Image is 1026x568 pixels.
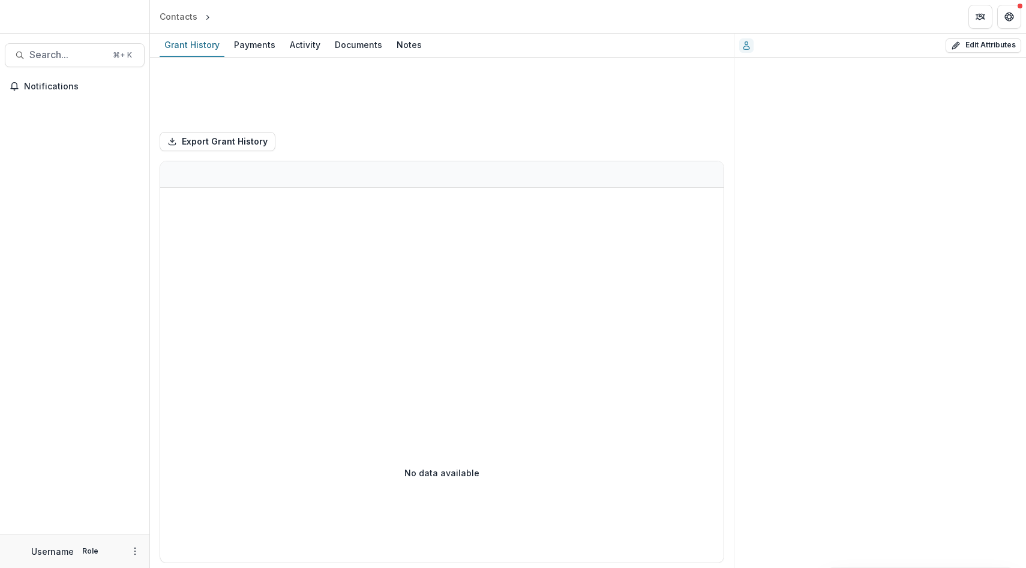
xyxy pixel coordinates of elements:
[392,36,427,53] div: Notes
[155,8,202,25] a: Contacts
[128,544,142,558] button: More
[330,36,387,53] div: Documents
[160,34,224,57] a: Grant History
[997,5,1021,29] button: Get Help
[160,132,275,151] button: Export Grant History
[155,8,264,25] nav: breadcrumb
[160,36,224,53] div: Grant History
[31,545,74,558] p: Username
[5,77,145,96] button: Notifications
[946,38,1021,53] button: Edit Attributes
[285,36,325,53] div: Activity
[229,36,280,53] div: Payments
[29,49,106,61] span: Search...
[404,467,479,479] p: No data available
[392,34,427,57] a: Notes
[5,43,145,67] button: Search...
[330,34,387,57] a: Documents
[79,546,102,557] p: Role
[24,82,140,92] span: Notifications
[229,34,280,57] a: Payments
[110,49,134,62] div: ⌘ + K
[968,5,992,29] button: Partners
[160,10,197,23] div: Contacts
[285,34,325,57] a: Activity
